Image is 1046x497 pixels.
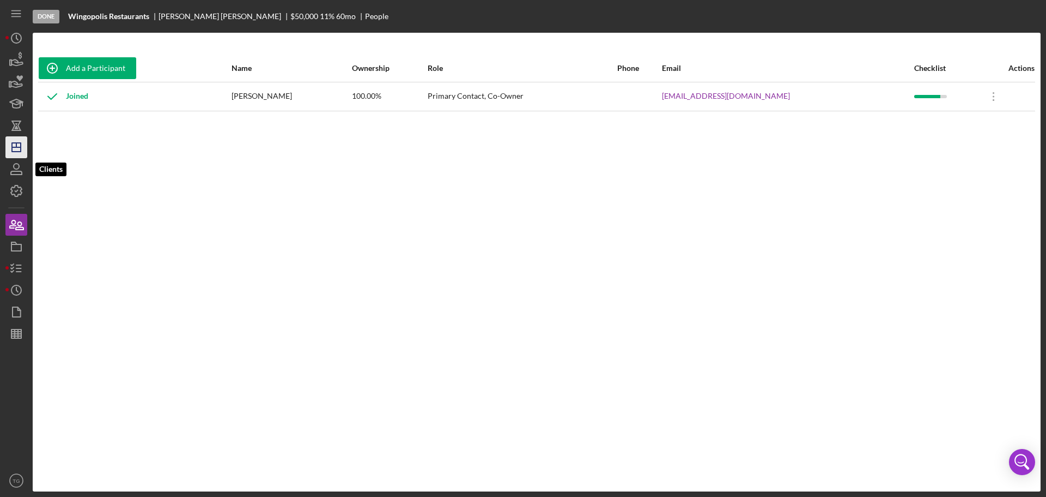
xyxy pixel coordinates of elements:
div: [PERSON_NAME] [PERSON_NAME] [159,12,290,21]
div: Checklist [914,64,979,73]
div: Ownership [352,64,427,73]
div: $50,000 [290,12,318,21]
button: Add a Participant [39,57,136,79]
div: Add a Participant [66,57,125,79]
div: Joined [39,83,88,110]
div: Email [662,64,913,73]
div: Primary Contact, Co-Owner [428,83,616,110]
div: Name [232,64,351,73]
div: Actions [980,64,1035,73]
div: Done [33,10,59,23]
b: Wingopolis Restaurants [68,12,149,21]
a: [EMAIL_ADDRESS][DOMAIN_NAME] [662,92,790,100]
div: 60 mo [336,12,356,21]
div: 11 % [320,12,335,21]
text: TG [13,478,20,484]
div: People [365,12,388,21]
div: Phone [617,64,661,73]
div: [PERSON_NAME] [232,83,351,110]
div: Role [428,64,616,73]
div: Open Intercom Messenger [1009,449,1035,475]
button: TG [5,470,27,492]
div: 100.00% [352,83,427,110]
